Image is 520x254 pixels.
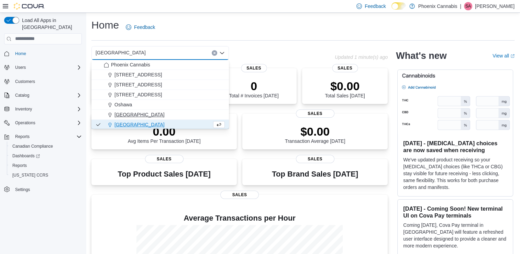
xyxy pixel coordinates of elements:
[332,64,358,72] span: Sales
[12,50,29,58] a: Home
[12,186,33,194] a: Settings
[91,60,229,70] button: Phoenix Cannabis
[12,77,38,86] a: Customers
[91,80,229,90] button: [STREET_ADDRESS]
[272,170,358,178] h3: Top Brand Sales [DATE]
[1,63,85,72] button: Users
[1,104,85,114] button: Inventory
[12,63,82,72] span: Users
[15,187,30,192] span: Settings
[91,18,119,32] h1: Home
[15,51,26,56] span: Home
[510,54,515,58] svg: External link
[114,121,165,128] span: [GEOGRAPHIC_DATA]
[229,79,278,98] div: Total # Invoices [DATE]
[10,171,82,179] span: Washington CCRS
[128,125,201,144] div: Avg Items Per Transaction [DATE]
[229,79,278,93] p: 0
[1,91,85,100] button: Catalog
[15,106,32,112] span: Inventory
[7,170,85,180] button: [US_STATE] CCRS
[365,3,386,10] span: Feedback
[1,184,85,194] button: Settings
[7,151,85,161] a: Dashboards
[219,50,225,56] button: Close list of options
[7,161,85,170] button: Reports
[1,76,85,86] button: Customers
[91,90,229,100] button: [STREET_ADDRESS]
[403,205,507,219] h3: [DATE] - Coming Soon! New terminal UI on Cova Pay terminals
[403,140,507,154] h3: [DATE] - [MEDICAL_DATA] choices are now saved when receiving
[12,144,53,149] span: Canadian Compliance
[418,2,457,10] p: Phoenix Cannabis
[96,49,146,57] span: [GEOGRAPHIC_DATA]
[123,20,158,34] a: Feedback
[493,53,515,59] a: View allExternal link
[128,125,201,138] p: 0.00
[12,63,29,72] button: Users
[460,2,461,10] p: |
[111,61,150,68] span: Phoenix Cannabis
[15,93,29,98] span: Catalog
[241,64,267,72] span: Sales
[14,3,45,10] img: Cova
[10,152,82,160] span: Dashboards
[12,91,32,99] button: Catalog
[114,101,132,108] span: Oshawa
[12,105,35,113] button: Inventory
[145,155,184,163] span: Sales
[4,46,82,212] nav: Complex example
[114,71,162,78] span: [STREET_ADDRESS]
[12,77,82,86] span: Customers
[12,185,82,193] span: Settings
[396,50,446,61] h2: What's new
[15,134,30,139] span: Reports
[15,65,26,70] span: Users
[12,119,82,127] span: Operations
[10,171,51,179] a: [US_STATE] CCRS
[12,119,38,127] button: Operations
[15,120,35,126] span: Operations
[296,155,334,163] span: Sales
[12,153,40,159] span: Dashboards
[12,91,82,99] span: Catalog
[12,105,82,113] span: Inventory
[335,54,388,60] p: Updated 1 minute(s) ago
[12,172,48,178] span: [US_STATE] CCRS
[19,17,82,31] span: Load All Apps in [GEOGRAPHIC_DATA]
[1,132,85,141] button: Reports
[10,161,30,170] a: Reports
[285,125,345,138] p: $0.00
[91,70,229,80] button: [STREET_ADDRESS]
[7,141,85,151] button: Canadian Compliance
[12,49,82,58] span: Home
[10,142,56,150] a: Canadian Compliance
[91,110,229,120] button: [GEOGRAPHIC_DATA]
[91,60,229,130] div: Choose from the following options
[1,118,85,128] button: Operations
[118,170,210,178] h3: Top Product Sales [DATE]
[391,2,406,10] input: Dark Mode
[10,142,82,150] span: Canadian Compliance
[1,49,85,59] button: Home
[91,100,229,110] button: Oshawa
[12,133,32,141] button: Reports
[10,161,82,170] span: Reports
[114,81,162,88] span: [STREET_ADDRESS]
[114,91,162,98] span: [STREET_ADDRESS]
[15,79,35,84] span: Customers
[97,214,382,222] h4: Average Transactions per Hour
[220,191,259,199] span: Sales
[285,125,345,144] div: Transaction Average [DATE]
[403,222,507,249] p: Coming [DATE], Cova Pay terminal in [GEOGRAPHIC_DATA] will feature a refreshed user interface des...
[296,109,334,118] span: Sales
[10,152,43,160] a: Dashboards
[325,79,365,98] div: Total Sales [DATE]
[12,163,27,168] span: Reports
[475,2,515,10] p: [PERSON_NAME]
[325,79,365,93] p: $0.00
[134,24,155,31] span: Feedback
[91,120,229,130] button: [GEOGRAPHIC_DATA]
[12,133,82,141] span: Reports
